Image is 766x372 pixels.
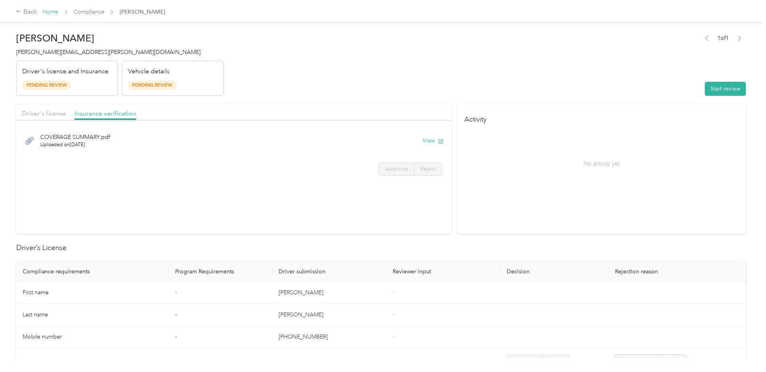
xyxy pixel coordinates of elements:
[393,311,394,318] span: -
[513,358,536,364] span: Approve
[386,262,500,282] th: Reviewer input
[16,242,746,253] h2: Driver’s License
[549,358,564,364] span: Reject
[584,159,619,168] p: No activity yet
[16,33,224,44] h2: [PERSON_NAME]
[128,67,170,76] p: Vehicle details
[721,327,766,372] iframe: Everlance-gr Chat Button Frame
[16,326,169,348] td: Mobile number
[272,282,386,304] td: [PERSON_NAME]
[22,110,66,117] span: Driver's license
[43,8,58,15] a: Home
[717,34,729,42] span: 1 of 1
[458,104,746,130] h4: Activity
[16,282,169,304] td: First name
[393,333,394,340] span: -
[169,262,272,282] th: Program Requirements
[22,67,108,76] p: Driver's license and Insurance
[393,358,394,364] span: -
[120,8,165,16] span: [PERSON_NAME]
[23,358,90,364] span: Driver License expiration *
[16,7,37,17] div: Back
[23,311,48,318] span: Last name
[169,326,272,348] td: -
[272,326,386,348] td: [PHONE_NUMBER]
[16,304,169,326] td: Last name
[422,136,443,145] button: View
[385,165,408,172] span: Approve
[272,262,386,282] th: Driver submission
[74,8,104,15] a: Compliance
[16,262,169,282] th: Compliance requirements
[22,81,71,90] span: Pending Review
[75,110,136,117] span: Insurance verification
[705,82,746,96] button: Start review
[272,304,386,326] td: [PERSON_NAME]
[40,133,110,141] span: COVERAGE SUMMARY.pdf
[128,81,177,90] span: Pending Review
[169,304,272,326] td: -
[393,289,394,296] span: -
[609,262,746,282] th: Rejection reason
[23,289,49,296] span: First name
[500,262,609,282] th: Decision
[40,141,110,149] span: Uploaded on [DATE]
[169,282,272,304] td: -
[16,49,201,56] span: [PERSON_NAME][EMAIL_ADDRESS][PERSON_NAME][DOMAIN_NAME]
[420,165,436,172] span: Reject
[23,333,62,340] span: Mobile number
